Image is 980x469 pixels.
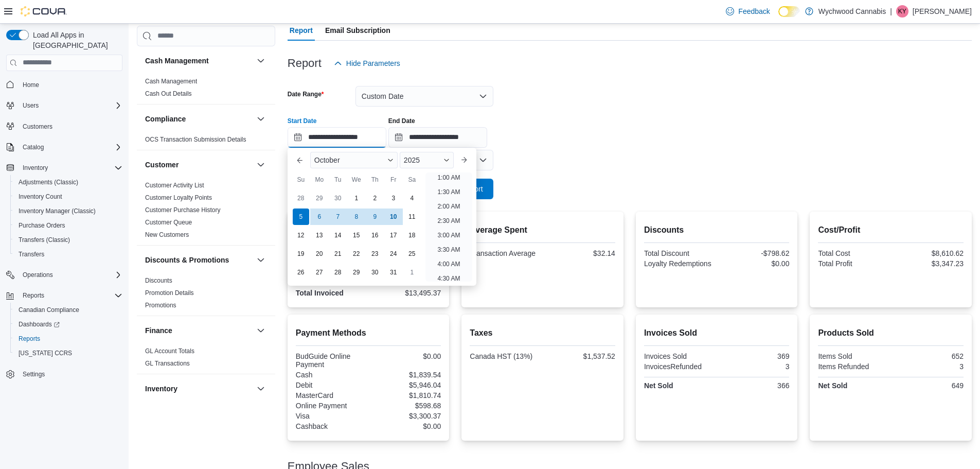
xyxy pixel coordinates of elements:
button: Customer [255,159,267,171]
button: Next month [456,152,472,168]
span: Adjustments (Classic) [14,176,122,188]
button: Customers [2,119,127,134]
div: Items Sold [818,352,888,360]
input: Press the down key to open a popover containing a calendar. [388,127,487,148]
div: Total Cost [818,249,888,257]
button: Operations [19,269,57,281]
h3: Report [288,57,322,70]
button: Operations [2,268,127,282]
h2: Invoices Sold [644,327,790,339]
div: day-26 [293,264,309,281]
span: Report [290,20,313,41]
button: Canadian Compliance [10,303,127,317]
h3: Finance [145,325,172,336]
div: day-21 [330,246,346,262]
button: Purchase Orders [10,218,127,233]
button: Transfers [10,247,127,262]
span: Operations [23,271,53,279]
h3: Inventory [145,384,177,394]
span: Reports [19,335,40,343]
h2: Taxes [470,327,615,339]
button: Cash Management [255,55,267,67]
li: 3:30 AM [433,244,464,256]
span: Dashboards [19,320,60,328]
h2: Cost/Profit [818,224,964,236]
button: Inventory Count [10,189,127,204]
a: GL Account Totals [145,348,194,355]
div: day-15 [348,227,365,244]
h3: Cash Management [145,56,209,66]
button: Open list of options [479,156,487,164]
span: New Customers [145,231,189,239]
li: 3:00 AM [433,229,464,241]
div: day-6 [311,209,328,225]
strong: Net Sold [818,381,847,390]
span: Feedback [738,6,770,16]
button: Compliance [255,113,267,125]
span: Inventory Manager (Classic) [14,205,122,217]
div: Customer [137,179,275,245]
div: 649 [893,381,964,390]
div: Cash Management [137,75,275,104]
input: Press the down key to enter a popover containing a calendar. Press the escape key to close the po... [288,127,386,148]
a: Promotion Details [145,289,194,297]
div: Tu [330,171,346,188]
div: day-19 [293,246,309,262]
span: Transfers (Classic) [19,236,70,244]
div: $1,810.74 [370,391,441,399]
p: [PERSON_NAME] [913,5,972,18]
div: Items Refunded [818,362,888,371]
div: -$798.62 [719,249,789,257]
div: day-29 [311,190,328,206]
a: Customer Loyalty Points [145,194,212,201]
a: Inventory Count [14,190,66,203]
button: Inventory [2,161,127,175]
span: Customer Activity List [145,181,204,189]
button: Reports [2,288,127,303]
span: Inventory Manager (Classic) [19,207,96,215]
ul: Time [425,172,472,282]
span: Purchase Orders [14,219,122,232]
button: Custom Date [355,86,493,107]
div: Th [367,171,383,188]
button: Previous Month [292,152,308,168]
button: Home [2,77,127,92]
a: Customer Queue [145,219,192,226]
button: Customer [145,160,253,170]
span: Discounts [145,276,172,285]
img: Cova [21,6,67,16]
span: Settings [23,370,45,378]
div: day-29 [348,264,365,281]
li: 2:00 AM [433,200,464,213]
div: day-13 [311,227,328,244]
span: Cash Management [145,77,197,85]
span: 2025 [404,156,420,164]
div: $3,300.37 [370,412,441,420]
div: $3,347.23 [893,259,964,268]
button: Hide Parameters [330,53,404,74]
div: day-17 [385,227,402,244]
a: Feedback [722,1,774,22]
div: day-28 [293,190,309,206]
a: Customer Purchase History [145,206,221,214]
div: day-23 [367,246,383,262]
div: day-12 [293,227,309,244]
h2: Discounts [644,224,790,236]
a: Customers [19,120,57,133]
a: [US_STATE] CCRS [14,347,76,359]
div: Loyalty Redemptions [644,259,715,268]
div: 3 [893,362,964,371]
div: We [348,171,365,188]
h3: Discounts & Promotions [145,255,229,265]
div: 3 [719,362,789,371]
div: Discounts & Promotions [137,274,275,316]
p: | [890,5,892,18]
button: Inventory [145,384,253,394]
span: GL Account Totals [145,347,194,355]
span: Customers [23,123,52,131]
div: Total Discount [644,249,715,257]
h2: Products Sold [818,327,964,339]
span: Inventory [19,162,122,174]
span: Purchase Orders [19,221,65,230]
div: BudGuide Online Payment [296,352,366,369]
